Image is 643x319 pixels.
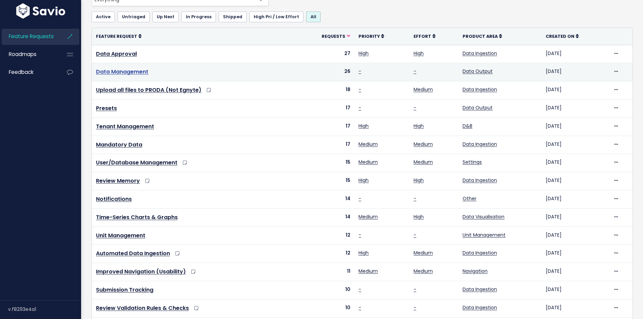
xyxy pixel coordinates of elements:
[463,104,493,111] a: Data Output
[96,141,142,149] a: Mandatory Data
[295,263,355,281] td: 11
[542,263,609,281] td: [DATE]
[322,33,350,39] a: Requests
[358,104,361,111] a: -
[295,63,355,81] td: 26
[414,86,433,93] a: Medium
[542,299,609,317] td: [DATE]
[542,99,609,117] td: [DATE]
[542,117,609,136] td: [DATE]
[8,300,81,318] div: v.f8293e4a1
[542,245,609,263] td: [DATE]
[414,104,416,111] a: -
[96,195,132,203] a: Notifications
[463,159,482,165] a: Settings
[306,11,321,22] a: All
[546,33,579,39] a: Created On
[9,51,36,58] span: Roadmaps
[358,232,361,238] a: -
[463,141,497,148] a: Data Ingestion
[152,11,179,22] a: Up Next
[414,123,424,129] a: High
[96,177,140,185] a: Review Memory
[295,45,355,63] td: 27
[542,227,609,245] td: [DATE]
[295,281,355,299] td: 10
[96,159,177,166] a: User/Database Management
[414,232,416,238] a: -
[295,190,355,208] td: 14
[358,195,361,202] a: -
[542,45,609,63] td: [DATE]
[295,154,355,172] td: 15
[96,249,170,257] a: Automated Data Ingestion
[2,64,56,80] a: Feedback
[463,68,493,75] a: Data Output
[414,68,416,75] a: -
[295,136,355,154] td: 17
[414,195,416,202] a: -
[414,304,416,311] a: -
[414,33,431,39] span: Effort
[414,33,436,39] a: Effort
[295,99,355,117] td: 17
[9,69,33,76] span: Feedback
[463,304,497,311] a: Data Ingestion
[295,208,355,227] td: 14
[463,249,497,256] a: Data Ingestion
[414,268,433,274] a: Medium
[96,123,154,130] a: Tenant Management
[2,29,56,44] a: Feature Requests
[463,213,504,220] a: Data Visualisation
[358,123,369,129] a: High
[96,68,148,76] a: Data Management
[96,86,201,94] a: Upload all files to PRODA (Not Egnyte)
[414,177,424,184] a: High
[181,11,216,22] a: In Progress
[96,232,145,239] a: Unit Management
[542,172,609,190] td: [DATE]
[463,86,497,93] a: Data Ingestion
[546,33,574,39] span: Created On
[9,33,54,40] span: Feature Requests
[96,268,186,275] a: Improved Navigation (Usability)
[542,63,609,81] td: [DATE]
[358,86,361,93] a: -
[358,268,378,274] a: Medium
[96,33,142,39] a: Feature Request
[96,286,153,294] a: Submission Tracking
[463,33,498,39] span: Product Area
[463,232,505,238] a: Unit Management
[92,11,633,22] ul: Filter feature requests
[414,249,433,256] a: Medium
[92,11,115,22] a: Active
[358,177,369,184] a: High
[358,286,361,293] a: -
[249,11,303,22] a: High Pri / Low Effort
[96,50,137,58] a: Data Approval
[414,213,424,220] a: High
[15,3,67,19] img: logo-white.9d6f32f41409.svg
[2,47,56,62] a: Roadmaps
[414,286,416,293] a: -
[295,117,355,136] td: 17
[295,245,355,263] td: 12
[542,208,609,227] td: [DATE]
[358,141,378,148] a: Medium
[358,213,378,220] a: Medium
[414,141,433,148] a: Medium
[295,81,355,100] td: 18
[542,190,609,208] td: [DATE]
[542,281,609,299] td: [DATE]
[118,11,150,22] a: Untriaged
[358,249,369,256] a: High
[219,11,247,22] a: Shipped
[358,33,384,39] a: Priority
[463,177,497,184] a: Data Ingestion
[322,33,345,39] span: Requests
[463,286,497,293] a: Data Ingestion
[295,172,355,190] td: 15
[463,268,488,274] a: Navigation
[463,123,472,129] a: D&B
[463,195,476,202] a: Other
